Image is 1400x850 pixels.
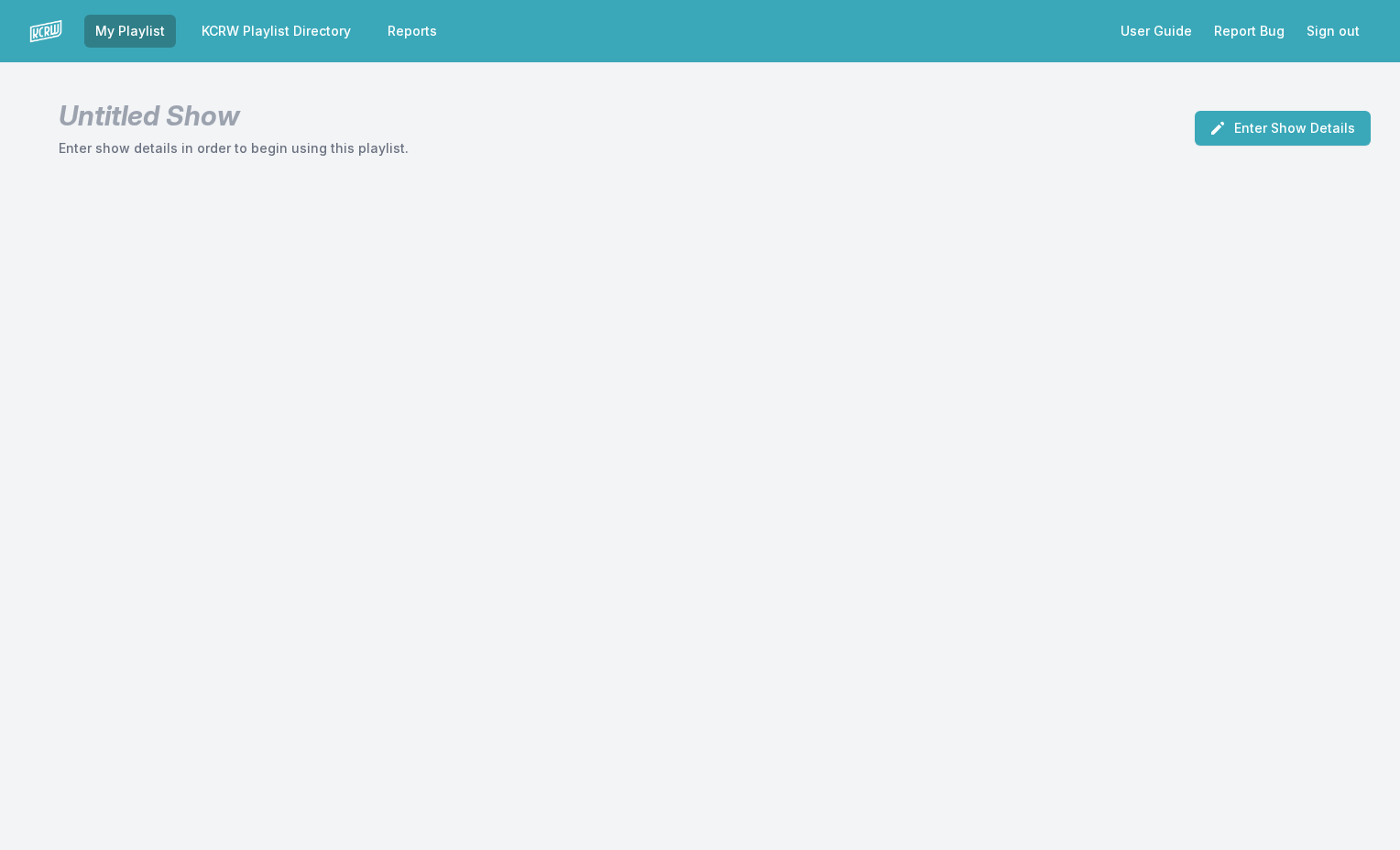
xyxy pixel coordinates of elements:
[1203,15,1296,48] a: Report Bug
[59,139,409,158] p: Enter show details in order to begin using this playlist.
[1110,15,1203,48] a: User Guide
[59,99,409,132] h1: Untitled Show
[29,15,62,48] img: logo-white-87cec1fa9cbef997252546196dc51331.png
[1296,15,1371,48] button: Sign out
[377,15,448,48] a: Reports
[84,15,176,48] a: My Playlist
[1195,111,1371,146] button: Enter Show Details
[191,15,362,48] a: KCRW Playlist Directory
